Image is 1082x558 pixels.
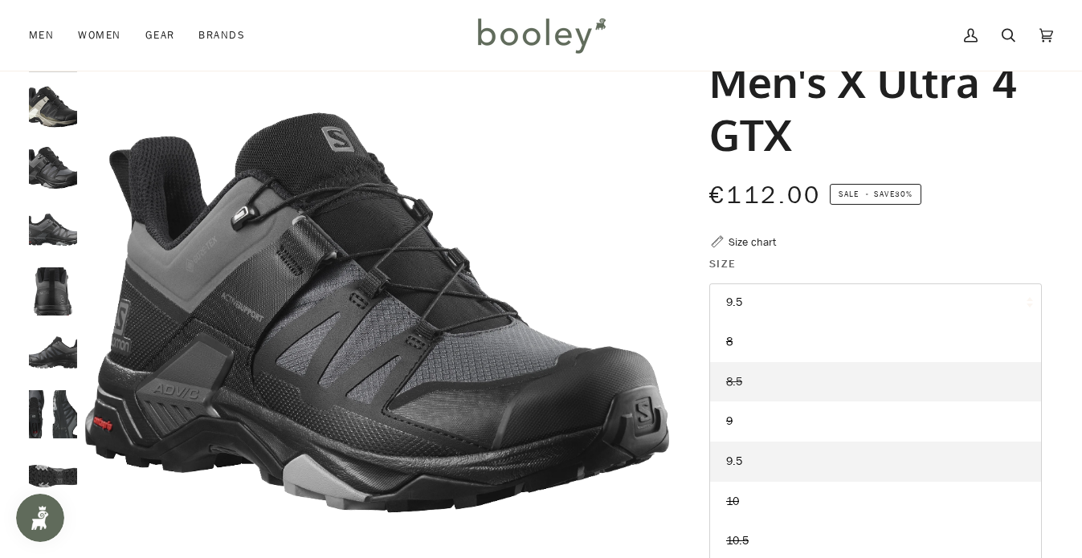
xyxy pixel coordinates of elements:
img: Salomon Men's X Ultra 4 GTX Magnet / Black / Monument - Booley Galway [29,206,77,254]
span: 9.5 [726,454,742,469]
div: Size chart [729,234,776,250]
h1: Men's X Ultra 4 GTX [709,55,1030,161]
span: Women [78,27,120,43]
span: Gear [145,27,175,43]
img: Salomon Men's X Ultra 4 GTX Magnet / Black / Monument A - Booley Galway [29,144,77,192]
img: Salomon Men's X Ultra 4 GTX Magnet / Black / Monument - Booley Galway [29,452,77,500]
button: 9.5 [709,283,1042,323]
a: 8 [710,322,1041,362]
span: 10.5 [726,533,749,548]
img: Salomon Men's X Ultra 4 GTX Magnet / Black / Monument - Booley Galway [29,328,77,377]
span: 8 [726,334,733,349]
img: Salomon Men's X Ultra 4 GTX Magnet / Black / Monument - Booley Galway [29,390,77,438]
span: 9 [726,413,733,429]
img: Salomon Men's X Ultra 4 GTX Magnet / Black / Monument - Booley Galway [29,267,77,316]
img: Booley [471,12,611,59]
img: Salomon Men's X Ultra 4 GTX Black / Vintage Khaki / Vanilla Ice - Booley Galway [29,83,77,131]
span: Men [29,27,54,43]
em: • [861,188,874,200]
span: Size [709,255,736,272]
span: €112.00 [709,179,822,212]
span: 30% [895,188,913,200]
a: 9 [710,401,1041,442]
span: 8.5 [726,374,742,389]
span: Sale [839,188,859,200]
a: 9.5 [710,442,1041,482]
span: Brands [198,27,245,43]
iframe: Button to open loyalty program pop-up [16,494,64,542]
a: 10 [710,482,1041,522]
a: 8.5 [710,362,1041,402]
span: Save [830,184,921,205]
span: 10 [726,494,739,509]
